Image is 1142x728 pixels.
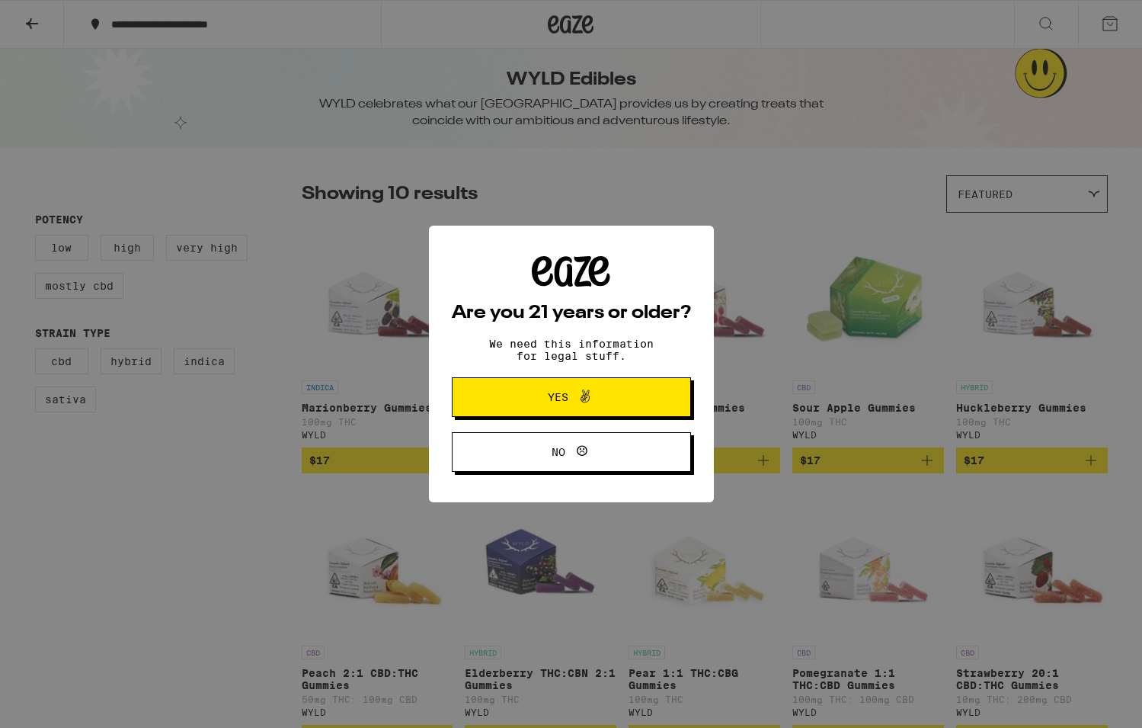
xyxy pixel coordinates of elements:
[452,377,691,417] button: Yes
[452,432,691,472] button: No
[476,338,667,362] p: We need this information for legal stuff.
[548,392,568,402] span: Yes
[452,304,691,322] h2: Are you 21 years or older?
[552,447,565,457] span: No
